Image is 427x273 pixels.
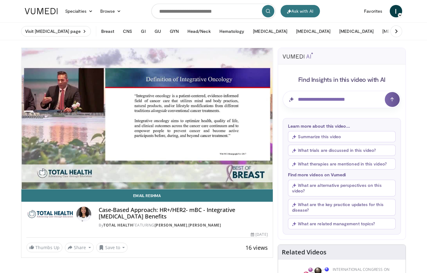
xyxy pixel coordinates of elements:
a: Favorites [360,5,386,17]
a: Email Reshma [21,189,273,202]
button: Save to [96,243,128,253]
button: [MEDICAL_DATA] [249,25,291,37]
button: Head/Neck [184,25,214,37]
a: Visit [MEDICAL_DATA] page [21,26,91,37]
input: Question for AI [283,91,401,108]
div: By FEATURING , [99,222,267,228]
button: CNS [119,25,136,37]
button: Ask with AI [281,5,320,17]
img: Avatar [76,207,91,222]
button: Hematology [216,25,248,37]
p: Learn more about this video... [288,123,396,129]
button: GU [151,25,165,37]
video-js: Video Player [21,48,273,189]
a: [PERSON_NAME] [188,222,221,228]
a: Total Health [103,222,133,228]
span: 16 views [245,244,268,251]
button: GYN [166,25,182,37]
img: VuMedi Logo [25,8,58,14]
button: [MEDICAL_DATA] [292,25,334,37]
button: What trials are discussed in this video? [288,145,396,156]
p: Find more videos on Vumedi [288,172,396,177]
a: Thumbs Up [26,243,62,252]
button: What are the key practice updates for this disease? [288,199,396,216]
h4: Related Videos [282,249,326,256]
img: vumedi-ai-logo.svg [283,52,313,59]
button: Summarize this video [288,131,396,142]
button: [MEDICAL_DATA] [379,25,420,37]
img: Total Health [26,207,74,222]
h4: Find Insights in this video with AI [283,75,401,83]
a: [PERSON_NAME] [155,222,187,228]
a: I [390,5,402,17]
input: Search topics, interventions [151,4,276,19]
button: Breast [97,25,118,37]
button: Share [65,243,94,253]
button: What are related management topics? [288,218,396,229]
a: Specialties [61,5,97,17]
button: What therapies are mentioned in this video? [288,158,396,170]
button: GI [137,25,149,37]
h4: Case-Based Approach: HR+/HER2- mBC - Integrative [MEDICAL_DATA] Benefits [99,207,267,220]
button: What are alternative perspectives on this video? [288,180,396,196]
button: [MEDICAL_DATA] [335,25,377,37]
a: Browse [97,5,125,17]
div: [DATE] [251,232,267,237]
